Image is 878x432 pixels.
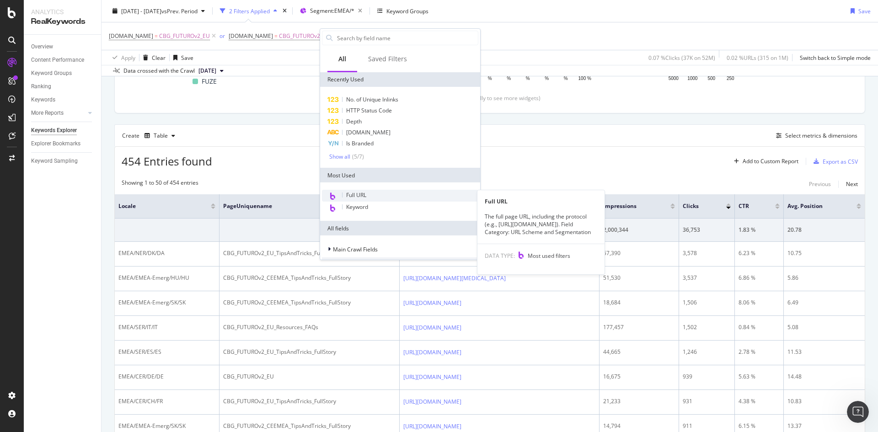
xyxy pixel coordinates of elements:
button: Switch back to Simple mode [796,50,871,65]
div: Table [154,133,168,139]
div: CBG_FUTUROv2_EU_TipsAndTricks_FullStory [223,397,396,405]
div: Keyword Sampling [31,156,78,166]
span: FUZE [202,76,217,87]
div: EMEA/SER/IT/IT [118,323,215,331]
div: The full page URL, including the protocol (e.g., [URL][DOMAIN_NAME]). Field Category: URL Scheme ... [477,213,605,236]
text: 100 % [578,76,591,81]
div: 10.83 [787,397,861,405]
span: Impressions [603,202,656,210]
div: Next [846,180,858,188]
a: [URL][DOMAIN_NAME] [403,323,461,332]
span: 454 Entries found [122,154,212,169]
span: = [155,32,158,40]
a: Keywords [31,95,95,105]
div: CBG_FUTUROv2_CEEMEA_TipsAndTricks_FullStory [223,274,396,282]
div: URLs [322,257,478,272]
text: % [507,76,511,81]
div: All [338,54,346,64]
div: Explorer Bookmarks [31,139,80,149]
button: Clear [139,50,166,65]
div: 21,233 [603,397,675,405]
div: EMEA/CER/CH/FR [118,397,215,405]
a: Content Performance [31,55,95,65]
div: 6.86 % [739,274,780,282]
a: [URL][DOMAIN_NAME] [403,397,461,406]
button: Next [846,179,858,190]
div: Recently Used [320,72,480,87]
div: 1.83 % [739,226,780,234]
div: Add to Custom Report [743,159,798,164]
a: [URL][DOMAIN_NAME] [403,422,461,431]
span: DATA TYPE: [485,252,515,260]
div: 16,675 [603,373,675,381]
div: Content Performance [31,55,84,65]
div: 10.75 [787,249,861,257]
div: EMEA/CER/DE/DE [118,373,215,381]
div: Show all [329,154,350,160]
button: Save [847,4,871,18]
span: Is Branded [346,139,374,147]
iframe: Intercom live chat [847,401,869,423]
div: CBG_FUTUROv2_CEEMEA_TipsAndTricks_FullStory [223,422,396,430]
button: Segment:EMEA/* [296,4,366,18]
button: Table [141,128,179,143]
div: 3,537 [683,274,731,282]
a: Keyword Sampling [31,156,95,166]
button: or [219,32,225,40]
span: [DOMAIN_NAME] [229,32,273,40]
a: [URL][DOMAIN_NAME][MEDICAL_DATA] [403,274,506,283]
div: 0.84 % [739,323,780,331]
div: EMEA/EMEA-Emerg/SK/SK [118,299,215,307]
text: 1000 [687,76,698,81]
button: Previous [809,179,831,190]
div: Analytics [31,7,94,16]
div: 13.37 [787,422,861,430]
a: Keywords Explorer [31,126,95,135]
div: 177,457 [603,323,675,331]
div: All fields [320,221,480,235]
div: Keywords [31,95,55,105]
button: Keyword Groups [374,4,432,18]
a: [URL][DOMAIN_NAME] [403,373,461,382]
a: More Reports [31,108,86,118]
div: Save [181,53,193,61]
div: CBG_FUTUROv2_EU_Resources_FAQs [223,323,396,331]
input: Search by field name [336,31,478,45]
div: Export as CSV [823,158,858,165]
div: 36,753 [683,226,731,234]
div: EMEA/EMEA-Emerg/SK/SK [118,422,215,430]
div: 0.02 % URLs ( 315 on 1M ) [727,53,788,61]
div: Showing 1 to 50 of 454 entries [122,179,198,190]
a: Overview [31,42,95,52]
button: Save [170,50,193,65]
a: Keyword Groups [31,69,95,78]
div: Save [858,7,871,15]
div: Select metrics & dimensions [785,132,857,139]
span: Most used filters [528,252,570,260]
div: CBG_FUTUROv2_EU [223,373,396,381]
span: Depth [346,117,362,125]
div: Overview [31,42,53,52]
div: 14.48 [787,373,861,381]
div: More Reports [31,108,64,118]
div: 20.78 [787,226,861,234]
span: [DOMAIN_NAME] [109,32,153,40]
div: 8.06 % [739,299,780,307]
div: 5.86 [787,274,861,282]
div: (scroll horizontally to see more widgets) [126,94,854,102]
div: 5.08 [787,323,861,331]
span: [DATE] - [DATE] [121,7,161,15]
div: 44,665 [603,348,675,356]
div: 939 [683,373,731,381]
div: 2,000,344 [603,226,675,234]
span: CBG_FUTUROv2_EU [159,30,210,43]
div: Ranking [31,82,51,91]
a: [URL][DOMAIN_NAME] [403,299,461,308]
a: Explorer Bookmarks [31,139,95,149]
div: 51,530 [603,274,675,282]
a: [URL][DOMAIN_NAME] [403,348,461,357]
div: Create [122,128,179,143]
div: 2.78 % [739,348,780,356]
div: 18,684 [603,299,675,307]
